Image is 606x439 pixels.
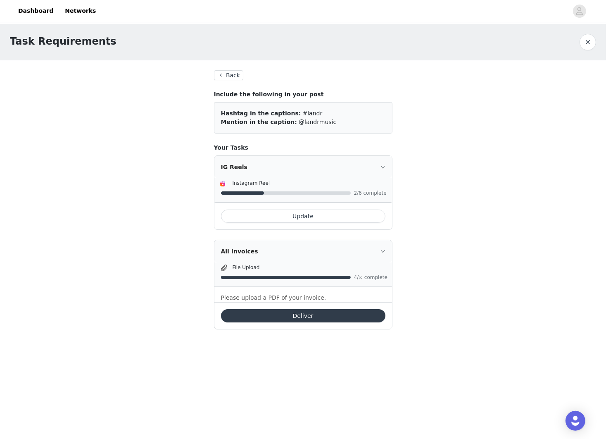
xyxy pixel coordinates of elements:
[214,70,244,80] button: Back
[233,265,260,270] span: File Upload
[221,309,385,322] button: Deliver
[221,293,385,302] p: Please upload a PDF of your invoice.
[10,34,116,49] h1: Task Requirements
[380,249,385,254] i: icon: right
[299,119,336,125] span: @landrmusic
[354,275,387,280] span: 4/∞ complete
[219,181,226,187] img: Instagram Reels Icon
[60,2,101,20] a: Networks
[354,191,387,196] span: 2/6 complete
[214,143,392,152] h4: Your Tasks
[380,165,385,169] i: icon: right
[221,110,301,117] span: Hashtag in the captions:
[214,90,392,99] h4: Include the following in your post
[13,2,58,20] a: Dashboard
[221,210,385,223] button: Update
[233,180,270,186] span: Instagram Reel
[214,156,392,178] div: icon: rightIG Reels
[214,240,392,262] div: icon: rightAll Invoices
[221,119,297,125] span: Mention in the caption:
[303,110,323,117] span: #landr
[575,5,583,18] div: avatar
[566,411,585,431] div: Open Intercom Messenger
